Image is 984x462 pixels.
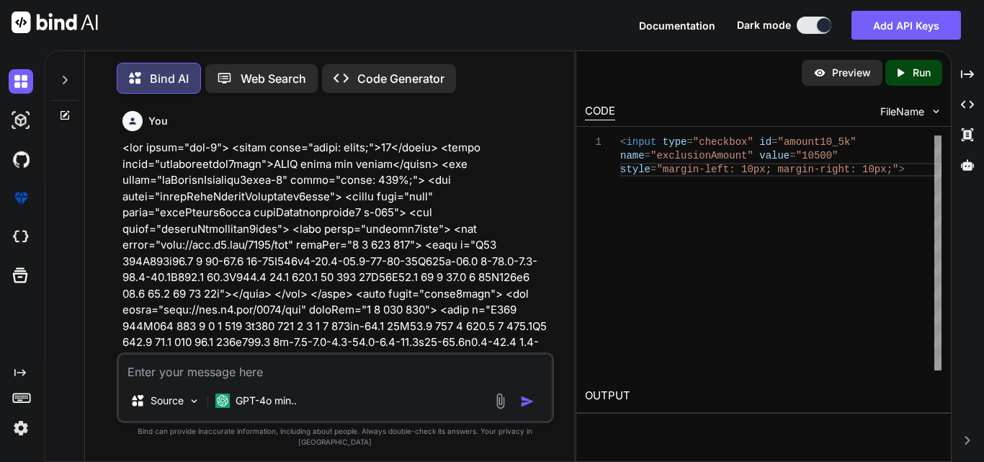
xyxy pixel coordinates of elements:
span: id [759,136,771,148]
button: Documentation [639,18,715,33]
span: Documentation [639,19,715,32]
p: Web Search [241,70,306,87]
p: Bind can provide inaccurate information, including about people. Always double-check its answers.... [117,426,554,448]
img: Bind AI [12,12,98,33]
p: Run [913,66,931,80]
span: > [899,164,905,175]
span: name [620,150,645,161]
img: settings [9,416,33,440]
button: Add API Keys [851,11,961,40]
img: chevron down [930,105,942,117]
span: "checkbox" [693,136,753,148]
img: Pick Models [188,395,200,407]
h2: OUTPUT [576,379,951,413]
img: darkAi-studio [9,108,33,133]
span: input [626,136,656,148]
span: < [620,136,626,148]
span: = [645,150,650,161]
p: GPT-4o min.. [236,394,297,408]
div: CODE [585,103,615,120]
span: type [663,136,687,148]
img: cloudideIcon [9,225,33,249]
p: Code Generator [357,70,444,87]
img: icon [520,394,535,409]
span: = [771,136,777,148]
img: attachment [492,393,509,409]
img: preview [813,66,826,79]
span: = [650,164,656,175]
span: "amount10_5k" [778,136,856,148]
span: "margin-left: 10px; margin-right: 10px;" [656,164,898,175]
img: premium [9,186,33,210]
img: githubDark [9,147,33,172]
span: = [686,136,692,148]
span: "10500" [796,150,838,161]
span: = [790,150,795,161]
span: style [620,164,650,175]
p: Preview [832,66,871,80]
img: GPT-4o mini [215,394,230,408]
p: Source [151,394,184,408]
div: 1 [585,136,601,149]
span: Dark mode [737,18,791,32]
span: value [759,150,790,161]
span: FileName [880,105,924,119]
p: Bind AI [150,70,189,87]
img: darkChat [9,69,33,94]
h6: You [148,114,168,128]
span: "exclusionAmount" [650,150,753,161]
